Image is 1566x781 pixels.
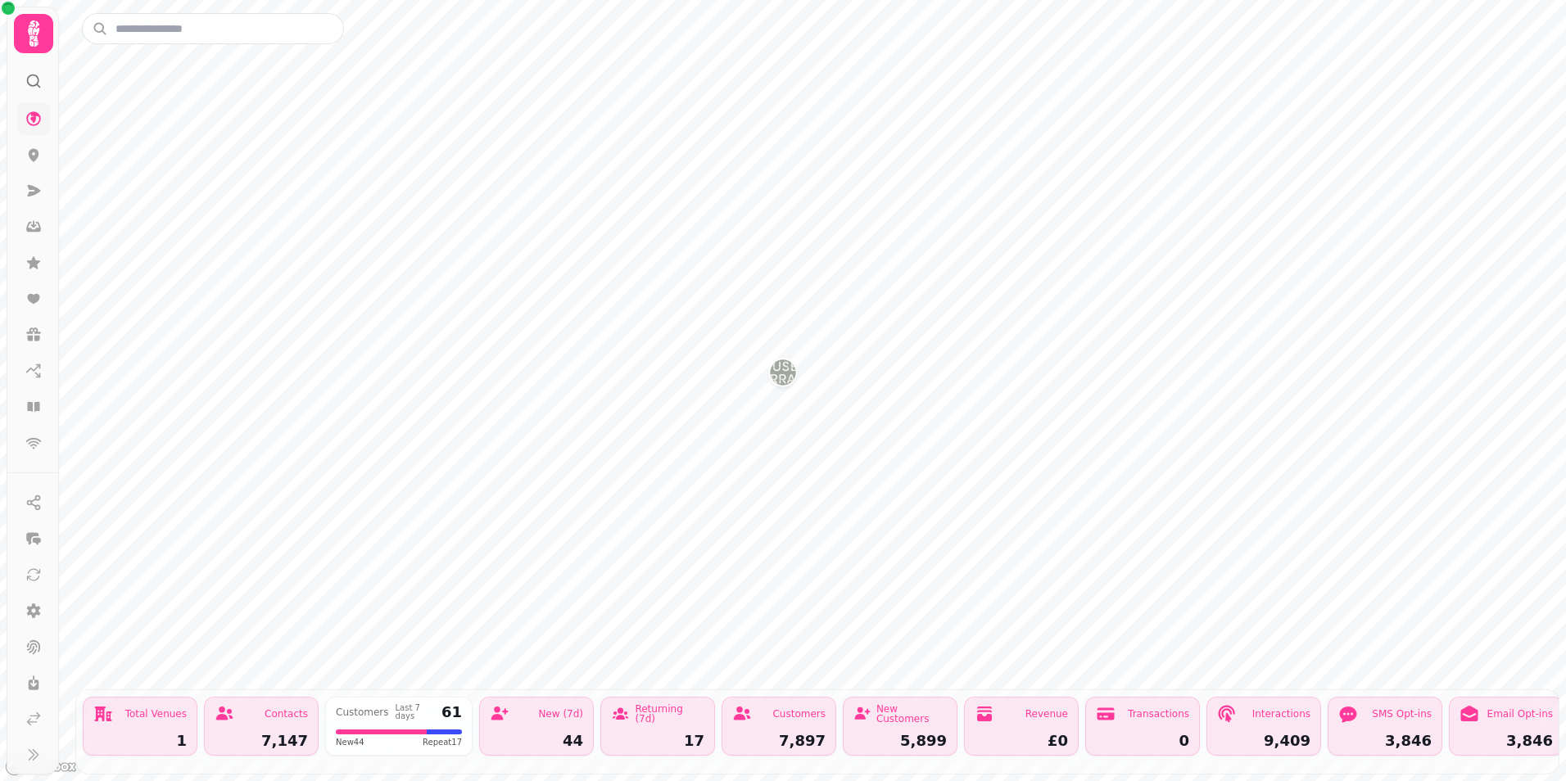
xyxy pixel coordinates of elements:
div: 7,897 [732,734,826,748]
button: House of Darrach [770,359,796,386]
div: 7,147 [215,734,308,748]
div: 9,409 [1217,734,1310,748]
div: New Customers [876,704,947,724]
a: Mapbox logo [5,757,77,776]
span: Repeat 17 [423,736,462,748]
div: New (7d) [538,709,583,719]
div: 3,846 [1460,734,1553,748]
div: Returning (7d) [635,704,704,724]
div: 5,899 [853,734,947,748]
span: New 44 [336,736,364,748]
div: Contacts [265,709,308,719]
div: Revenue [1025,709,1068,719]
div: 3,846 [1338,734,1432,748]
div: Customers [772,709,826,719]
div: Customers [336,707,389,717]
div: SMS Opt-ins [1372,709,1432,719]
div: 44 [490,734,583,748]
div: Total Venues [125,709,187,719]
div: Interactions [1252,709,1310,719]
div: 61 [441,705,462,720]
div: £0 [975,734,1068,748]
div: Map marker [770,359,796,390]
div: Email Opt-ins [1487,709,1553,719]
div: 17 [611,734,704,748]
div: Last 7 days [396,704,435,720]
div: 1 [93,734,187,748]
div: 0 [1096,734,1189,748]
div: Transactions [1128,709,1189,719]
